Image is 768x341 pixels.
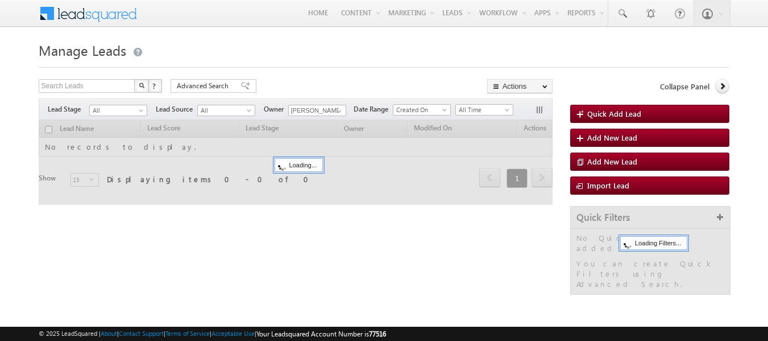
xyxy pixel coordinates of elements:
[393,104,451,116] a: Created On
[90,105,144,116] span: All
[101,330,117,337] a: About
[620,236,687,250] div: Loading Filters...
[660,81,709,92] span: Collapse Panel
[197,105,255,116] a: All
[48,104,89,114] span: Lead Stage
[89,105,147,116] a: All
[393,105,447,115] span: Created On
[487,79,553,93] button: Actions
[369,330,386,338] span: 77516
[177,81,232,91] span: Advanced Search
[211,330,255,337] a: Acceptable Use
[165,330,210,337] a: Terms of Service
[456,105,510,115] span: All Time
[587,157,637,166] span: Add New Lead
[354,104,393,114] span: Date Range
[275,158,323,172] div: Loading...
[264,104,288,114] span: Owner
[198,105,252,116] span: All
[256,330,386,338] span: Your Leadsquared Account Number is
[331,105,345,117] a: Show All Items
[39,41,126,59] span: Manage Leads
[288,105,346,116] input: Type to Search
[587,109,641,118] span: Quick Add Lead
[587,133,637,142] span: Add New Lead
[148,79,162,93] button: ?
[156,104,197,114] span: Lead Source
[139,83,144,88] img: Search
[587,180,629,190] span: Import Lead
[39,328,386,339] span: © 2025 LeadSquared | | | | |
[455,104,513,116] a: All Time
[152,81,157,91] span: ?
[119,330,164,337] a: Contact Support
